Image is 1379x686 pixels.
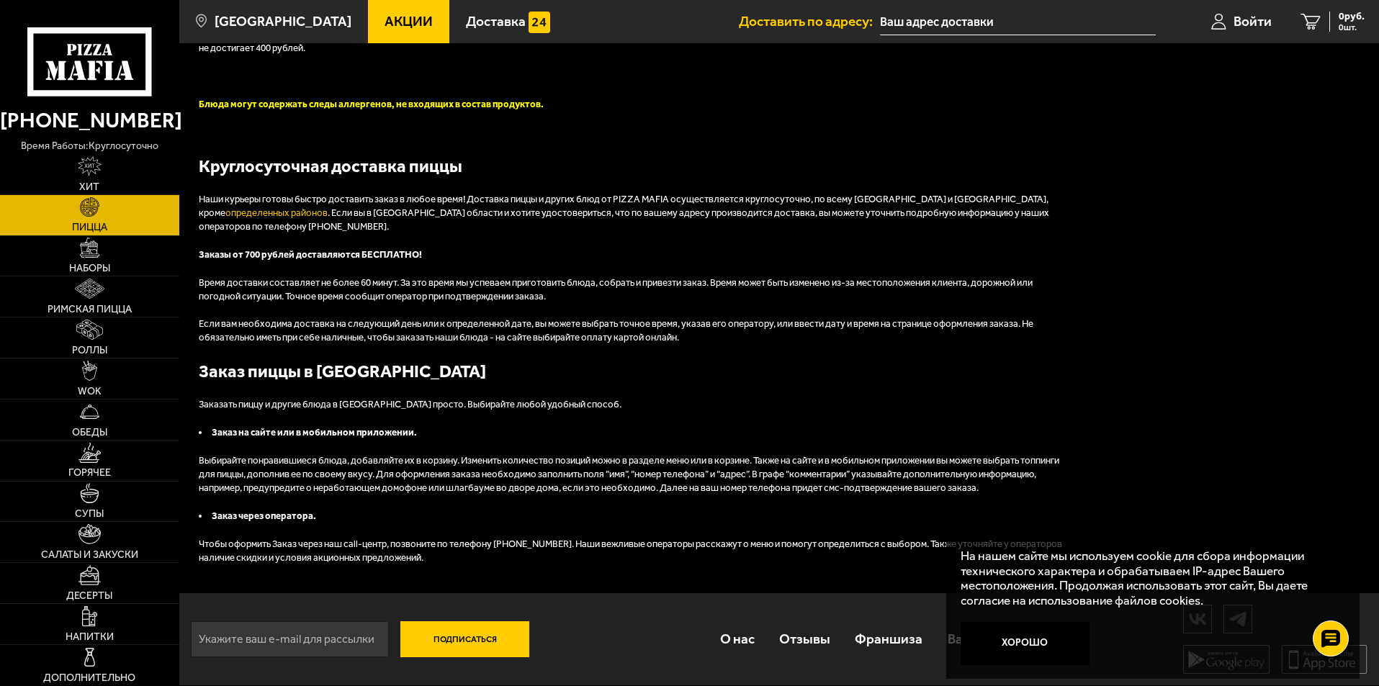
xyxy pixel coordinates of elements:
[79,182,99,192] span: Хит
[66,632,114,642] span: Напитки
[212,427,417,438] b: Заказ на сайте или в мобильном приложении.
[466,14,526,28] span: Доставка
[72,222,107,233] span: Пицца
[961,549,1337,608] p: На нашем сайте мы используем cookie для сбора информации технического характера и обрабатываем IP...
[41,550,138,560] span: Салаты и закуски
[707,615,766,662] a: О нас
[880,9,1156,35] input: Ваш адрес доставки
[199,398,1063,412] p: Заказать пиццу и другие блюда в [GEOGRAPHIC_DATA] просто. Выбирайте любой удобный способ.
[935,615,1020,662] a: Вакансии
[48,304,132,315] span: Римская пицца
[75,509,104,519] span: Супы
[199,538,1063,565] p: Чтобы оформить Заказ через наш call-центр, позвоните по телефону [PHONE_NUMBER]. Наши вежливые оп...
[215,14,351,28] span: [GEOGRAPHIC_DATA]
[199,317,1063,345] p: Если вам необходима доставка на следующий день или к определенной дате, вы можете выбрать точное ...
[385,14,433,28] span: Акции
[961,622,1090,665] button: Хорошо
[199,193,1063,234] p: Наши курьеры готовы быстро доставить заказ в любое время! Доставка пиццы и других блюд от PIZZA M...
[43,673,135,683] span: Дополнительно
[1339,12,1365,22] span: 0 руб.
[199,99,544,109] font: Блюда могут содержать следы аллергенов, не входящих в состав продуктов.
[843,615,935,662] a: Франшиза
[199,154,1063,179] h2: Круглосуточная доставка пиццы
[78,387,102,397] span: WOK
[225,207,328,218] a: определенных районов
[212,510,316,521] b: Заказ через оператора.
[400,621,530,657] button: Подписаться
[191,621,389,657] input: Укажите ваш e-mail для рассылки
[199,249,422,260] b: Заказы от 700 рублей доставляются БЕСПЛАТНО!
[199,454,1063,495] p: Выбирайте понравившиеся блюда, добавляйте их в корзину. Изменить количество позиций можно в разде...
[72,346,107,356] span: Роллы
[767,615,843,662] a: Отзывы
[72,428,107,438] span: Обеды
[529,12,550,33] img: 15daf4d41897b9f0e9f617042186c801.svg
[199,276,1063,304] p: Время доставки составляет не более 60 минут. За это время мы успеваем приготовить блюда, собрать ...
[739,14,880,28] span: Доставить по адресу:
[199,359,1063,384] h2: Заказ пиццы в [GEOGRAPHIC_DATA]
[1339,23,1365,32] span: 0 шт.
[66,591,112,601] span: Десерты
[68,468,111,478] span: Горячее
[69,263,110,274] span: Наборы
[1234,14,1272,28] span: Войти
